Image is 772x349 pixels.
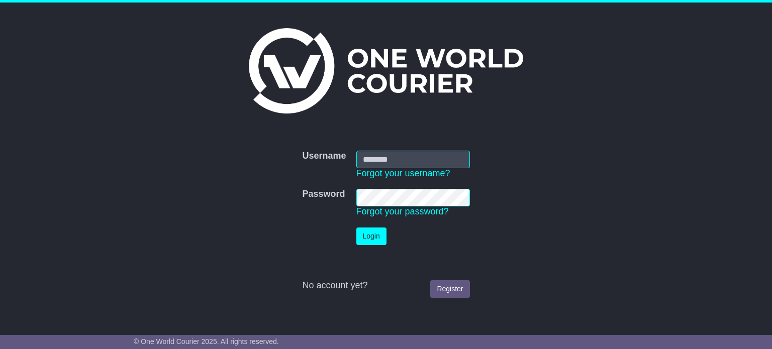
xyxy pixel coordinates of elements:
[302,189,345,200] label: Password
[302,151,346,162] label: Username
[134,337,279,345] span: © One World Courier 2025. All rights reserved.
[430,280,469,298] a: Register
[356,168,450,178] a: Forgot your username?
[302,280,469,291] div: No account yet?
[356,206,449,216] a: Forgot your password?
[249,28,523,113] img: One World
[356,227,387,245] button: Login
